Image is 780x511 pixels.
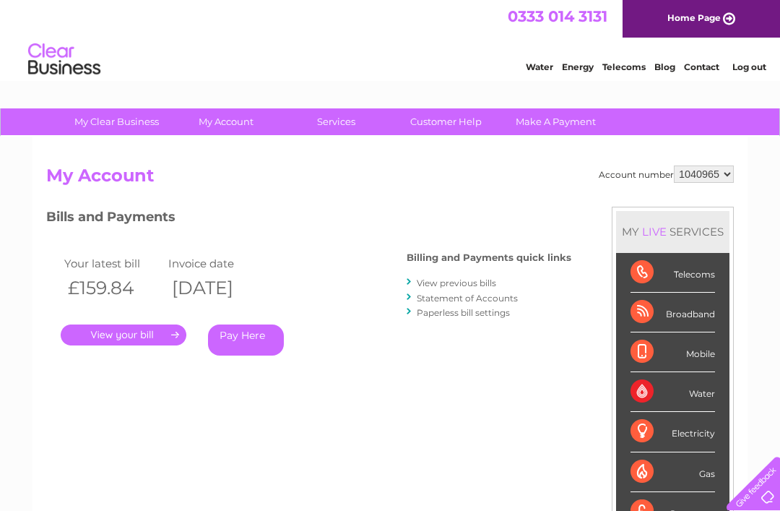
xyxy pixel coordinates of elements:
th: [DATE] [165,273,269,303]
div: MY SERVICES [616,211,729,252]
img: logo.png [27,38,101,82]
a: Log out [732,61,766,72]
a: Statement of Accounts [417,293,518,304]
div: Telecoms [630,253,715,293]
div: Water [630,372,715,412]
div: Clear Business is a trading name of Verastar Limited (registered in [GEOGRAPHIC_DATA] No. 3667643... [50,8,732,70]
a: Make A Payment [496,108,615,135]
a: Services [277,108,396,135]
a: View previous bills [417,278,496,288]
a: Paperless bill settings [417,307,510,318]
h4: Billing and Payments quick links [407,252,571,263]
a: My Account [167,108,286,135]
a: 0333 014 3131 [508,7,607,25]
a: Customer Help [386,108,506,135]
h3: Bills and Payments [46,207,571,232]
a: . [61,325,186,345]
td: Your latest bill [61,254,165,273]
a: My Clear Business [57,108,176,135]
div: Electricity [630,412,715,452]
a: Pay Here [208,325,284,356]
a: Energy [562,61,594,72]
th: £159.84 [61,273,165,303]
h2: My Account [46,166,734,193]
div: Gas [630,452,715,492]
a: Blog [654,61,675,72]
a: Contact [684,61,719,72]
div: Broadband [630,293,715,332]
td: Invoice date [165,254,269,273]
div: Account number [599,166,734,183]
a: Telecoms [602,61,646,72]
div: Mobile [630,332,715,372]
div: LIVE [639,225,669,239]
a: Water [526,61,553,72]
